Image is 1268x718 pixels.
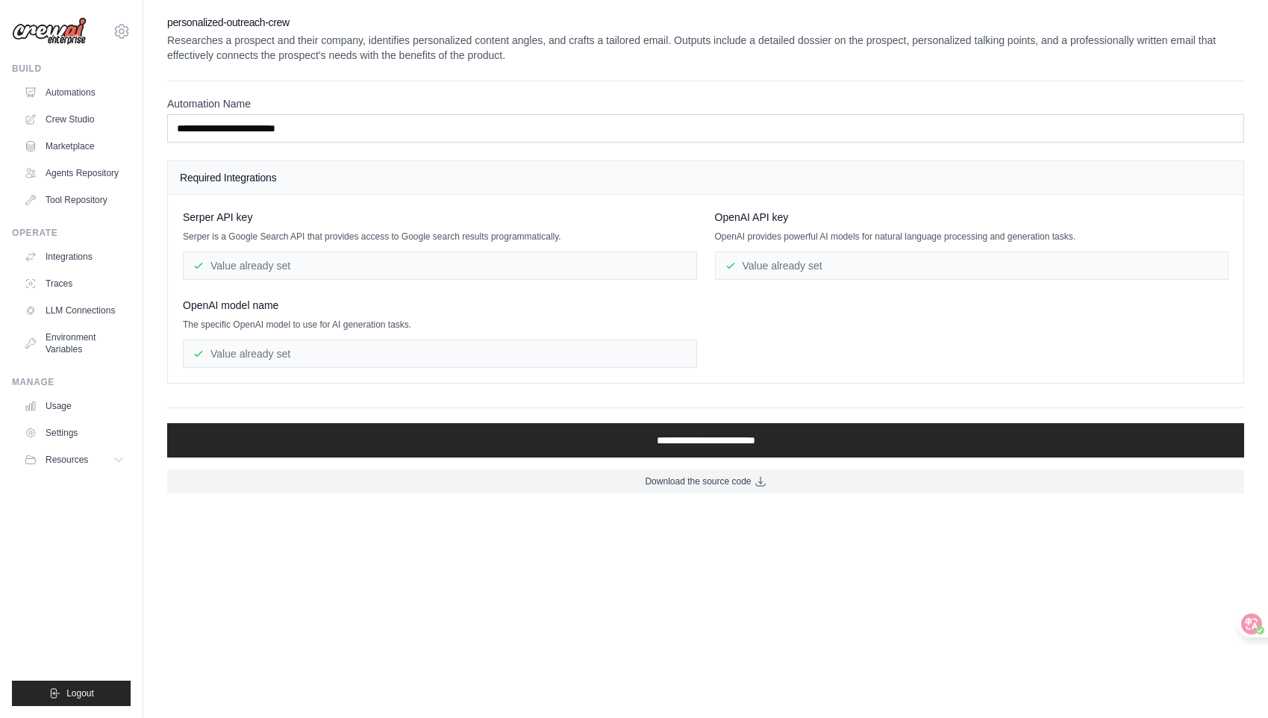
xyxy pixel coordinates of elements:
span: Download the source code [645,475,751,487]
span: Resources [46,454,88,466]
label: Automation Name [167,96,1244,111]
span: Logout [66,687,94,699]
a: LLM Connections [18,299,131,322]
p: The specific OpenAI model to use for AI generation tasks. [183,319,697,331]
a: Automations [18,81,131,104]
div: Value already set [183,340,697,368]
a: Integrations [18,245,131,269]
a: Environment Variables [18,325,131,361]
span: Serper API key [183,210,252,225]
p: OpenAI provides powerful AI models for natural language processing and generation tasks. [715,231,1229,243]
a: Download the source code [167,469,1244,493]
a: Settings [18,421,131,445]
div: Manage [12,376,131,388]
a: Traces [18,272,131,296]
button: Resources [18,448,131,472]
div: Operate [12,227,131,239]
button: Logout [12,681,131,706]
span: OpenAI API key [715,210,789,225]
div: Value already set [183,252,697,280]
span: OpenAI model name [183,298,278,313]
img: Logo [12,17,87,46]
a: Marketplace [18,134,131,158]
a: Crew Studio [18,107,131,131]
a: Usage [18,394,131,418]
h4: Required Integrations [180,170,1231,185]
h2: personalized-outreach-crew [167,15,1244,30]
p: Researches a prospect and their company, identifies personalized content angles, and crafts a tai... [167,33,1244,63]
a: Agents Repository [18,161,131,185]
p: Serper is a Google Search API that provides access to Google search results programmatically. [183,231,697,243]
a: Tool Repository [18,188,131,212]
div: Build [12,63,131,75]
div: Value already set [715,252,1229,280]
